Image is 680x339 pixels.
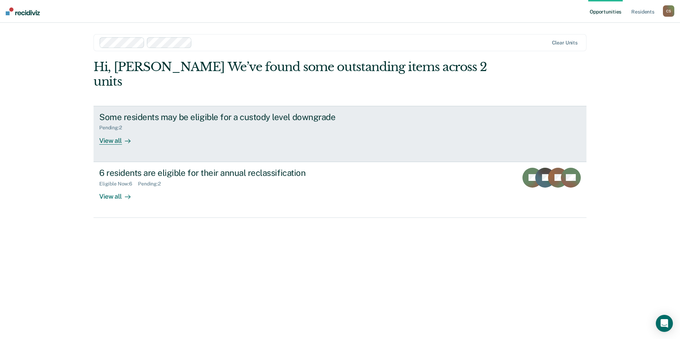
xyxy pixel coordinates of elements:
[94,60,488,89] div: Hi, [PERSON_NAME] We’ve found some outstanding items across 2 units
[6,7,40,15] img: Recidiviz
[663,5,674,17] button: CS
[99,187,139,200] div: View all
[663,5,674,17] div: C S
[99,168,349,178] div: 6 residents are eligible for their annual reclassification
[99,112,349,122] div: Some residents may be eligible for a custody level downgrade
[94,106,586,162] a: Some residents may be eligible for a custody level downgradePending:2View all
[94,162,586,218] a: 6 residents are eligible for their annual reclassificationEligible Now:6Pending:2View all
[552,40,578,46] div: Clear units
[99,125,128,131] div: Pending : 2
[656,315,673,332] div: Open Intercom Messenger
[99,131,139,145] div: View all
[99,181,138,187] div: Eligible Now : 6
[138,181,166,187] div: Pending : 2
